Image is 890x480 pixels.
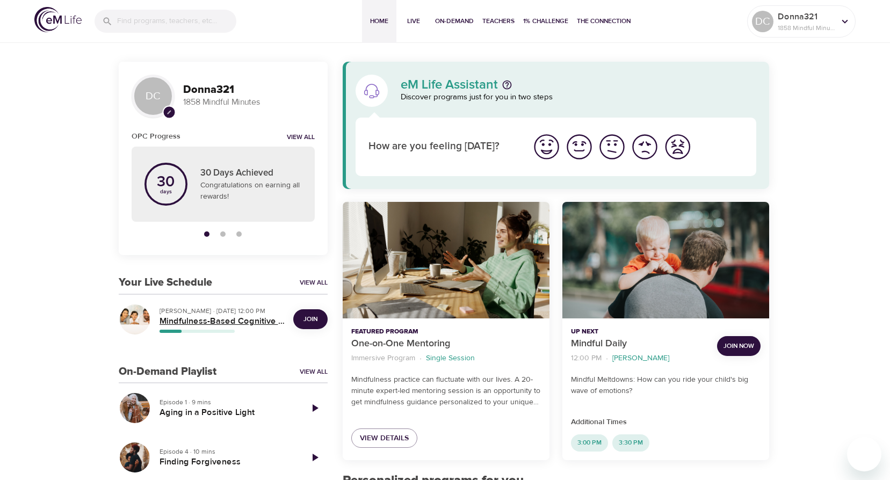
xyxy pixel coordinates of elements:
h5: Aging in a Positive Light [160,407,293,418]
span: 3:00 PM [571,438,608,447]
iframe: Button to launch messaging window [847,437,881,471]
a: View All [300,278,328,287]
p: Episode 1 · 9 mins [160,397,293,407]
div: DC [752,11,773,32]
p: Single Session [426,353,475,364]
li: · [419,351,422,366]
p: days [157,190,175,194]
h6: OPC Progress [132,130,180,142]
img: good [565,132,594,162]
button: Mindful Daily [562,202,769,318]
div: 3:30 PM [612,434,649,452]
button: I'm feeling ok [596,130,628,163]
p: Immersive Program [351,353,415,364]
img: eM Life Assistant [363,82,380,99]
p: One-on-One Mentoring [351,337,541,351]
button: I'm feeling bad [628,130,661,163]
p: Additional Times [571,417,761,428]
p: Mindful Meltdowns: How can you ride your child's big wave of emotions? [571,374,761,397]
nav: breadcrumb [351,351,541,366]
h3: Donna321 [183,84,315,96]
p: Episode 4 · 10 mins [160,447,293,456]
img: worst [663,132,692,162]
span: View Details [360,432,409,445]
div: 3:00 PM [571,434,608,452]
button: I'm feeling great [530,130,563,163]
img: great [532,132,561,162]
button: Aging in a Positive Light [119,392,151,424]
p: [PERSON_NAME] · [DATE] 12:00 PM [160,306,285,316]
a: Play Episode [302,395,328,421]
p: Mindfulness practice can fluctuate with our lives. A 20-minute expert-led mentoring session is an... [351,374,541,408]
p: 12:00 PM [571,353,602,364]
span: The Connection [577,16,631,27]
a: Play Episode [302,445,328,470]
h3: Your Live Schedule [119,277,212,289]
p: Featured Program [351,327,541,337]
nav: breadcrumb [571,351,708,366]
p: Donna321 [778,10,835,23]
span: Join Now [723,340,754,352]
span: On-Demand [435,16,474,27]
a: View Details [351,428,417,448]
button: I'm feeling worst [661,130,694,163]
button: Finding Forgiveness [119,441,151,474]
button: Join [293,309,328,329]
p: Mindful Daily [571,337,708,351]
button: Join Now [717,336,761,356]
p: 30 [157,174,175,190]
li: · [606,351,608,366]
img: logo [34,7,82,32]
h5: Mindfulness-Based Cognitive Training (MBCT) [160,316,285,327]
p: Discover programs just for you in two steps [401,91,757,104]
a: View All [300,367,328,376]
h3: On-Demand Playlist [119,366,216,378]
span: Teachers [482,16,515,27]
span: Join [303,314,317,325]
input: Find programs, teachers, etc... [117,10,236,33]
p: 1858 Mindful Minutes [183,96,315,108]
span: Home [366,16,392,27]
img: bad [630,132,660,162]
button: I'm feeling good [563,130,596,163]
p: 1858 Mindful Minutes [778,23,835,33]
h5: Finding Forgiveness [160,456,293,468]
p: Congratulations on earning all rewards! [200,180,302,202]
p: [PERSON_NAME] [612,353,669,364]
span: 3:30 PM [612,438,649,447]
span: 1% Challenge [523,16,568,27]
p: Up Next [571,327,708,337]
p: eM Life Assistant [401,78,498,91]
div: DC [132,75,175,118]
button: One-on-One Mentoring [343,202,549,318]
span: Live [401,16,426,27]
a: View all notifications [287,133,315,142]
img: ok [597,132,627,162]
p: 30 Days Achieved [200,166,302,180]
p: How are you feeling [DATE]? [368,139,517,155]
